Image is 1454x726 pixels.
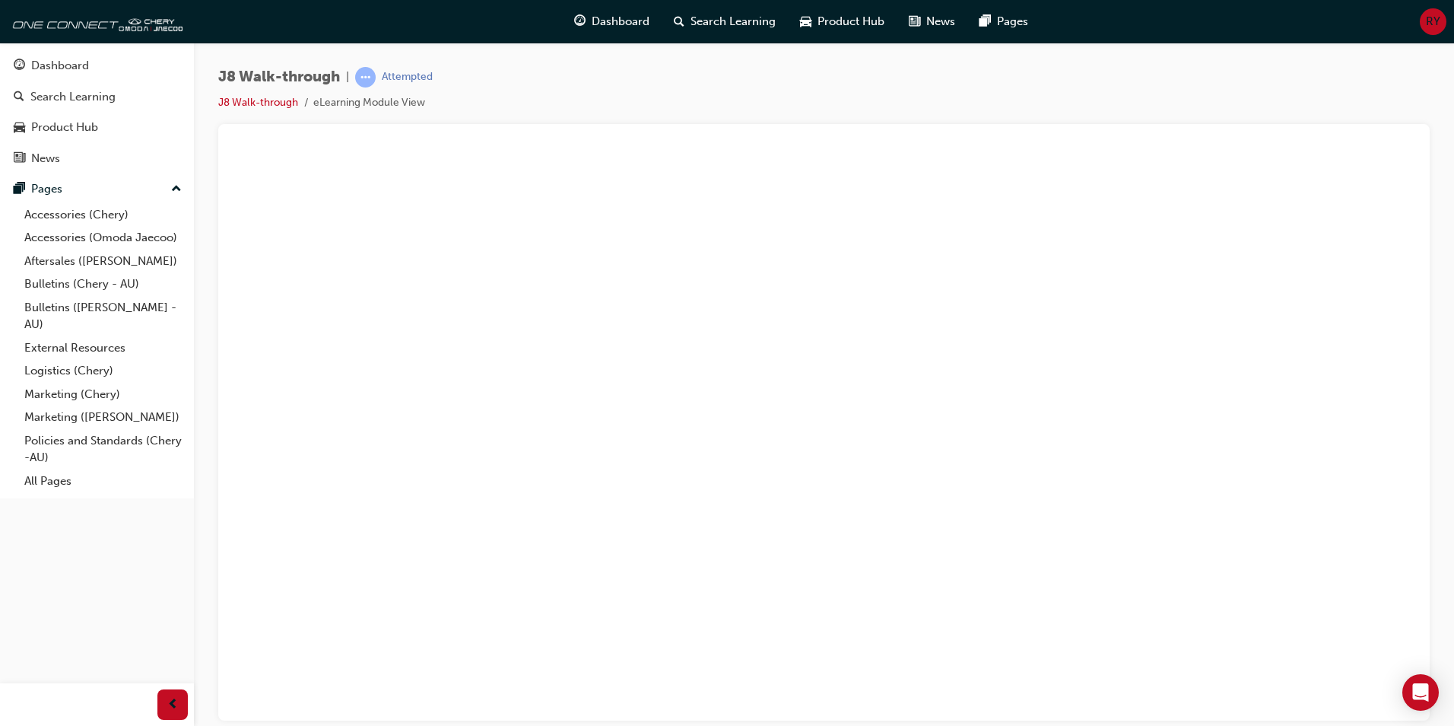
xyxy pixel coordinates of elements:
div: Dashboard [31,57,89,75]
button: Pages [6,175,188,203]
div: Attempted [382,70,433,84]
span: search-icon [14,91,24,104]
a: Accessories (Chery) [18,203,188,227]
a: News [6,145,188,173]
button: DashboardSearch LearningProduct HubNews [6,49,188,175]
a: Dashboard [6,52,188,80]
span: RY [1426,13,1440,30]
a: External Resources [18,336,188,360]
span: car-icon [14,121,25,135]
span: Product Hub [817,13,884,30]
a: Bulletins ([PERSON_NAME] - AU) [18,296,188,336]
a: guage-iconDashboard [562,6,662,37]
a: Accessories (Omoda Jaecoo) [18,226,188,250]
a: car-iconProduct Hub [788,6,897,37]
span: | [346,68,349,86]
a: pages-iconPages [967,6,1040,37]
span: Dashboard [592,13,649,30]
span: news-icon [14,152,25,166]
a: J8 Walk-through [218,96,298,109]
span: News [926,13,955,30]
a: Bulletins (Chery - AU) [18,272,188,296]
span: car-icon [800,12,811,31]
a: Marketing ([PERSON_NAME]) [18,406,188,429]
div: Search Learning [30,88,116,106]
div: News [31,150,60,167]
span: guage-icon [14,59,25,73]
div: Product Hub [31,119,98,136]
div: Open Intercom Messenger [1402,674,1439,711]
span: news-icon [909,12,920,31]
button: RY [1420,8,1446,35]
span: Search Learning [690,13,776,30]
a: Marketing (Chery) [18,383,188,406]
span: search-icon [674,12,684,31]
a: All Pages [18,470,188,493]
a: Logistics (Chery) [18,359,188,383]
a: Policies and Standards (Chery -AU) [18,429,188,470]
span: prev-icon [167,696,179,715]
span: pages-icon [979,12,991,31]
a: news-iconNews [897,6,967,37]
span: up-icon [171,180,182,199]
a: Search Learning [6,83,188,111]
a: search-iconSearch Learning [662,6,788,37]
span: learningRecordVerb_ATTEMPT-icon [355,67,376,88]
span: Pages [997,13,1028,30]
span: pages-icon [14,183,25,196]
li: eLearning Module View [313,94,425,112]
div: Pages [31,180,62,198]
span: J8 Walk-through [218,68,340,86]
span: guage-icon [574,12,586,31]
a: Aftersales ([PERSON_NAME]) [18,250,188,273]
img: oneconnect [8,6,183,37]
a: Product Hub [6,113,188,142]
